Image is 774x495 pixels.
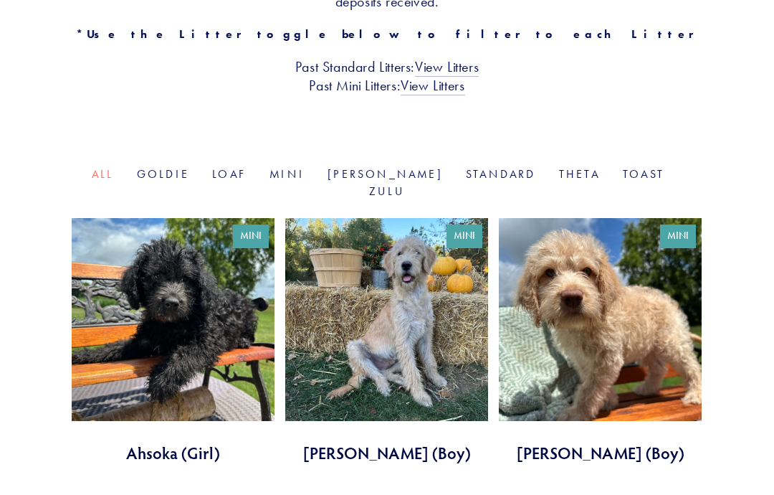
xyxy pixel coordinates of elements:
[401,77,464,95] a: View Litters
[92,167,114,181] a: All
[415,58,479,77] a: View Litters
[137,167,189,181] a: Goldie
[369,184,405,198] a: Zulu
[623,167,664,181] a: Toast
[559,167,600,181] a: Theta
[466,167,536,181] a: Standard
[269,167,305,181] a: Mini
[212,167,247,181] a: Loaf
[76,27,697,41] strong: *Use the Litter toggle below to filter to each Litter
[72,57,702,95] h3: Past Standard Litters: Past Mini Litters:
[328,167,443,181] a: [PERSON_NAME]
